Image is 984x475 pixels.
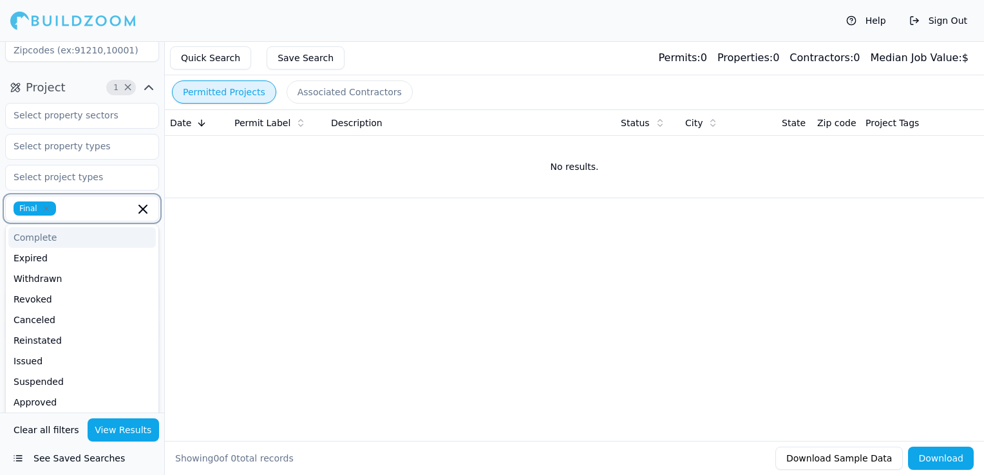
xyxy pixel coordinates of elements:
div: Issued [8,351,156,371]
span: Date [170,116,191,129]
div: Withdrawn [8,268,156,289]
button: See Saved Searches [5,447,159,470]
button: View Results [88,418,160,442]
button: Associated Contractors [287,80,413,104]
span: Final [14,201,56,216]
input: Select project types [6,165,142,189]
div: 0 [658,50,706,66]
div: Suggestions [5,224,159,417]
input: Select property sectors [6,104,142,127]
span: Clear Project filters [123,84,133,91]
input: Zipcodes (ex:91210,10001) [5,39,159,62]
span: 0 [213,453,219,463]
div: Canceled [8,310,156,330]
span: Project [26,79,66,97]
div: Suspended [8,371,156,392]
span: Permit Label [234,116,290,129]
div: 0 [717,50,779,66]
button: Clear all filters [10,418,82,442]
div: Revoked [8,289,156,310]
span: Properties: [717,51,773,64]
span: Project Tags [866,116,919,129]
button: Save Search [267,46,345,70]
span: Zip code [817,116,856,129]
div: Showing of total records [175,452,294,465]
button: Download Sample Data [775,447,903,470]
button: Download [908,447,974,470]
span: Median Job Value: [870,51,961,64]
button: Quick Search [170,46,251,70]
div: $ [870,50,969,66]
button: Project1Clear Project filters [5,77,159,98]
td: No results. [165,136,984,198]
span: 1 [109,81,122,94]
div: Complete [8,227,156,248]
div: Expired [8,248,156,268]
span: State [782,116,806,129]
span: Permits: [658,51,700,64]
div: Reinstated [8,330,156,351]
button: Help [840,10,893,31]
input: Select property types [6,135,142,158]
button: Permitted Projects [172,80,276,104]
div: 0 [790,50,860,66]
span: Contractors: [790,51,853,64]
span: 0 [231,453,236,463]
span: City [685,116,703,129]
button: Sign Out [903,10,974,31]
div: Approved [8,392,156,413]
span: Status [621,116,650,129]
span: Description [331,116,383,129]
